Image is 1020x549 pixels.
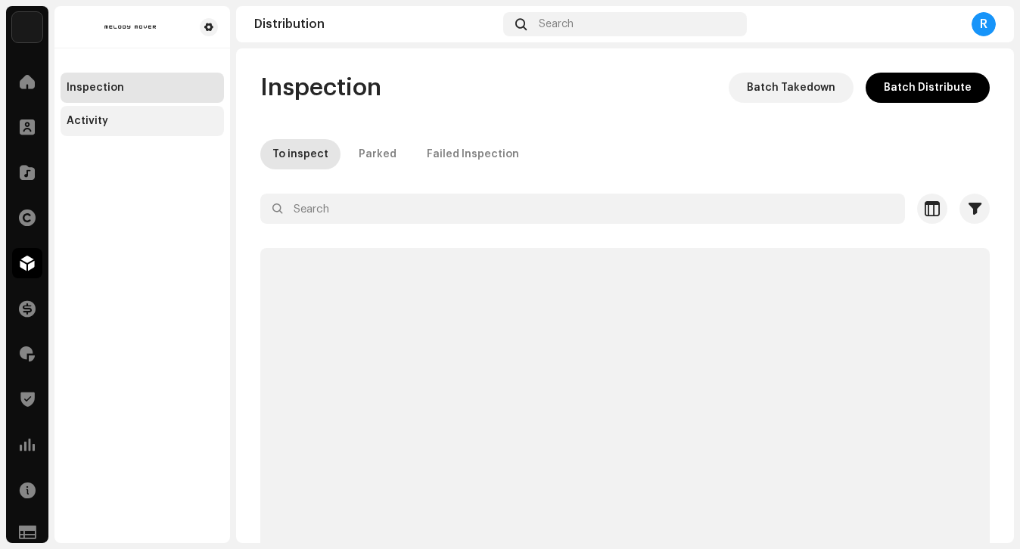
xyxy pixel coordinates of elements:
re-m-nav-item: Activity [61,106,224,136]
div: Activity [67,115,108,127]
span: Inspection [260,73,381,103]
button: Batch Takedown [729,73,854,103]
span: Batch Distribute [884,73,972,103]
div: Inspection [67,82,124,94]
div: Failed Inspection [427,139,519,169]
img: 34f81ff7-2202-4073-8c5d-62963ce809f3 [12,12,42,42]
div: R [972,12,996,36]
button: Batch Distribute [866,73,990,103]
re-m-nav-item: Inspection [61,73,224,103]
img: dd1629f2-61db-4bea-83cc-ae53c4a0e3a5 [67,18,194,36]
input: Search [260,194,905,224]
div: To inspect [272,139,328,169]
span: Search [539,18,574,30]
div: Parked [359,139,396,169]
div: Distribution [254,18,497,30]
span: Batch Takedown [747,73,835,103]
